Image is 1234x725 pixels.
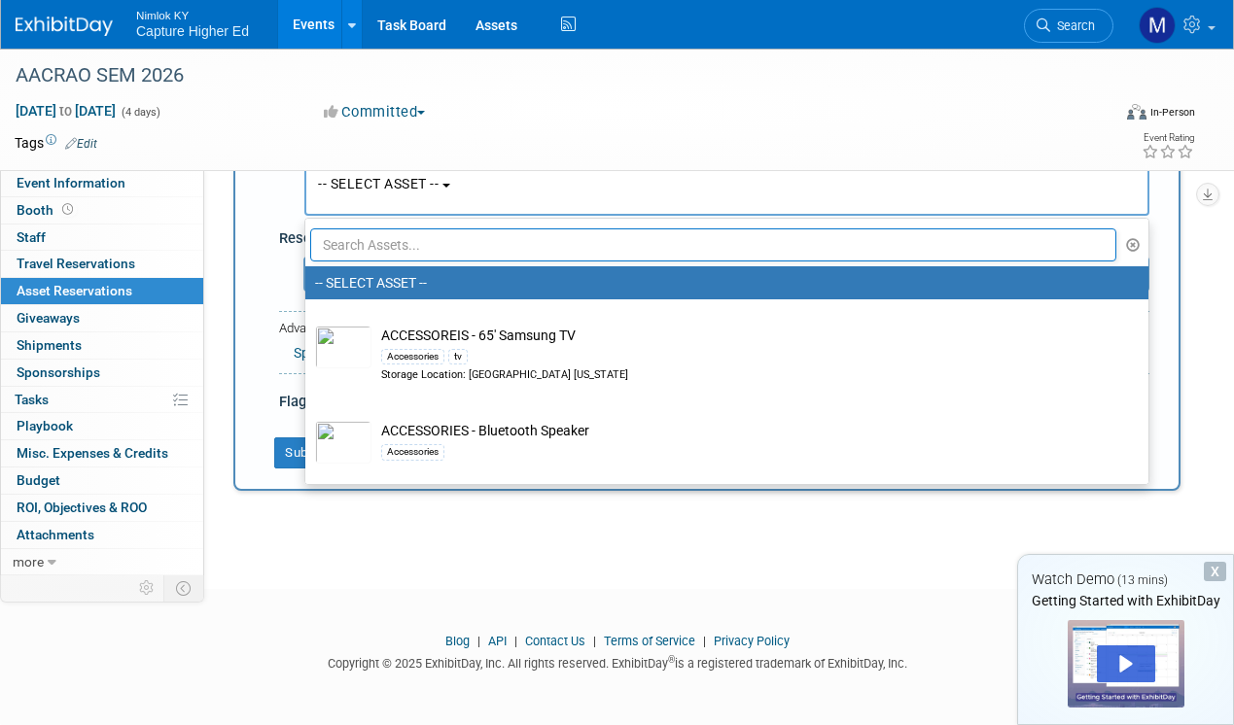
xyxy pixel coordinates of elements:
[279,320,1149,338] div: Advanced Options
[525,634,585,648] a: Contact Us
[1,170,203,196] a: Event Information
[1,278,203,304] a: Asset Reservations
[65,137,97,151] a: Edit
[1,224,203,251] a: Staff
[698,634,711,648] span: |
[294,345,509,361] a: Specify Shipping Logistics Category
[1,522,203,548] a: Attachments
[1,549,203,575] a: more
[1,440,203,466] a: Misc. Expenses & Credits
[1117,573,1168,587] span: (13 mins)
[604,634,695,648] a: Terms of Service
[1139,7,1176,44] img: Mia Charette
[381,349,444,364] div: Accessories
[1,413,203,439] a: Playbook
[1142,133,1194,143] div: Event Rating
[9,58,1094,93] div: AACRAO SEM 2026
[17,202,77,218] span: Booth
[1024,9,1113,43] a: Search
[17,337,82,353] span: Shipments
[1,467,203,494] a: Budget
[1,251,203,277] a: Travel Reservations
[17,527,94,542] span: Attachments
[1,360,203,386] a: Sponsorships
[445,634,470,648] a: Blog
[136,23,249,39] span: Capture Higher Ed
[304,153,1149,216] button: -- SELECT ASSET --
[136,4,249,24] span: Nimlok KY
[318,176,439,191] span: -- SELECT ASSET --
[17,310,80,326] span: Giveaways
[15,392,49,407] span: Tasks
[17,283,132,298] span: Asset Reservations
[668,654,675,665] sup: ®
[15,102,117,120] span: [DATE] [DATE]
[17,256,135,271] span: Travel Reservations
[274,437,338,468] button: Submit
[371,326,1110,383] td: ACCESSOREIS - 65' Samsung TV
[13,554,44,570] span: more
[1204,562,1226,581] div: Dismiss
[588,634,601,648] span: |
[1050,18,1095,33] span: Search
[310,228,1116,261] input: Search Assets...
[448,349,468,364] div: tv
[1018,570,1233,590] div: Watch Demo
[1018,591,1233,610] div: Getting Started with ExhibitDay
[317,102,433,122] button: Committed
[371,421,1110,464] td: ACCESSORIES - Bluetooth Speaker
[17,175,125,190] span: Event Information
[130,575,164,601] td: Personalize Event Tab Strip
[381,444,444,460] div: Accessories
[279,393,310,410] span: Flag:
[510,634,522,648] span: |
[17,229,46,245] span: Staff
[17,418,73,433] span: Playbook
[17,445,168,461] span: Misc. Expenses & Credits
[58,202,77,217] span: Booth not reserved yet
[1,305,203,331] a: Giveaways
[381,367,1110,383] div: Storage Location: [GEOGRAPHIC_DATA] [US_STATE]
[488,634,507,648] a: API
[16,17,113,36] img: ExhibitDay
[17,472,60,488] span: Budget
[279,228,1149,249] div: Reservation Notes
[1,495,203,521] a: ROI, Objectives & ROO
[1,387,203,413] a: Tasks
[1097,645,1155,682] div: Play
[17,364,100,380] span: Sponsorships
[56,103,75,119] span: to
[1,332,203,359] a: Shipments
[315,270,1129,295] label: -- SELECT ASSET --
[120,106,160,119] span: (4 days)
[164,575,204,601] td: Toggle Event Tabs
[1149,105,1195,120] div: In-Person
[1023,101,1195,130] div: Event Format
[15,133,97,153] td: Tags
[17,500,147,515] span: ROI, Objectives & ROO
[714,634,790,648] a: Privacy Policy
[473,634,485,648] span: |
[1,197,203,224] a: Booth
[1127,104,1146,120] img: Format-Inperson.png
